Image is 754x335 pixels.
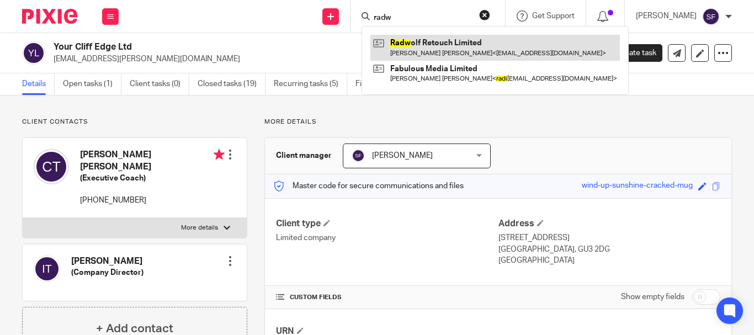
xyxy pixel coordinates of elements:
[532,12,575,20] span: Get Support
[63,73,121,95] a: Open tasks (1)
[276,218,498,230] h4: Client type
[582,180,693,193] div: wind-up-sunshine-cracked-mug
[276,232,498,243] p: Limited company
[598,44,662,62] a: Create task
[702,8,720,25] img: svg%3E
[181,224,218,232] p: More details
[264,118,732,126] p: More details
[621,291,684,302] label: Show empty fields
[22,118,247,126] p: Client contacts
[54,54,582,65] p: [EMAIL_ADDRESS][PERSON_NAME][DOMAIN_NAME]
[214,149,225,160] i: Primary
[636,10,697,22] p: [PERSON_NAME]
[498,232,720,243] p: [STREET_ADDRESS]
[22,73,55,95] a: Details
[273,180,464,192] p: Master code for secure communications and files
[274,73,347,95] a: Recurring tasks (5)
[479,9,490,20] button: Clear
[34,149,69,184] img: svg%3E
[498,218,720,230] h4: Address
[276,150,332,161] h3: Client manager
[352,149,365,162] img: svg%3E
[71,256,144,267] h4: [PERSON_NAME]
[80,149,225,173] h4: [PERSON_NAME] [PERSON_NAME]
[54,41,476,53] h2: Your Cliff Edge Ltd
[80,173,225,184] h5: (Executive Coach)
[34,256,60,282] img: svg%3E
[498,255,720,266] p: [GEOGRAPHIC_DATA]
[80,195,225,206] p: [PHONE_NUMBER]
[372,152,433,159] span: [PERSON_NAME]
[22,9,77,24] img: Pixie
[355,73,380,95] a: Files
[498,244,720,255] p: [GEOGRAPHIC_DATA], GU3 2DG
[198,73,266,95] a: Closed tasks (19)
[22,41,45,65] img: svg%3E
[276,293,498,302] h4: CUSTOM FIELDS
[373,13,472,23] input: Search
[130,73,189,95] a: Client tasks (0)
[71,267,144,278] h5: (Company Director)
